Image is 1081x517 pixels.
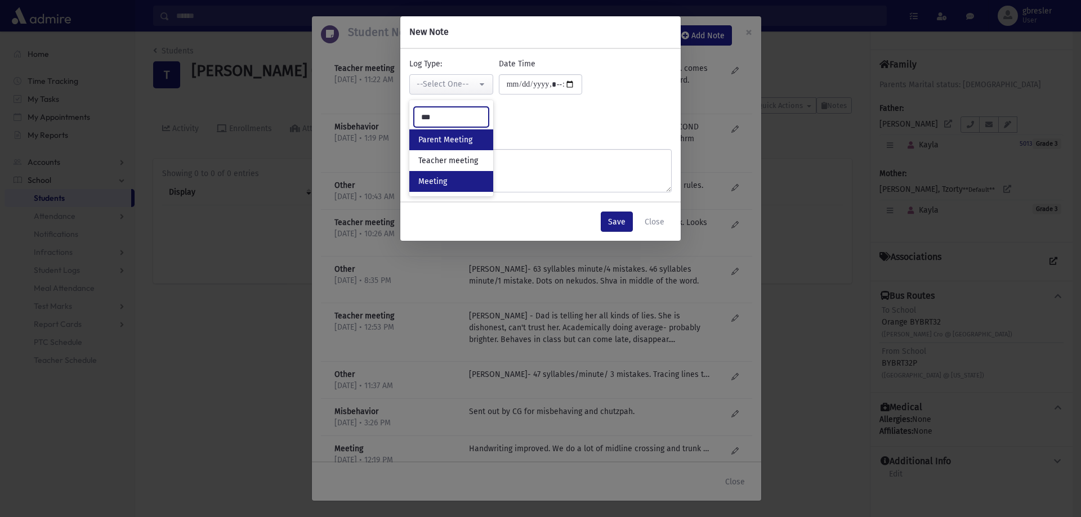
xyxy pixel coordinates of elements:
[499,58,535,70] label: Date Time
[409,25,449,39] h6: New Note
[409,74,493,95] button: --Select One--
[417,78,477,90] div: --Select One--
[418,155,478,167] span: Teacher meeting
[409,58,442,70] label: Log Type:
[601,212,633,232] button: Save
[637,212,672,232] button: Close
[414,107,489,127] input: Search
[418,176,447,187] span: Meeting
[418,134,472,146] span: Parent Meeting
